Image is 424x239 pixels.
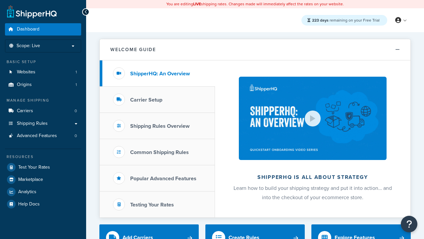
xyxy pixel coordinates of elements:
[17,69,35,75] span: Websites
[5,23,81,36] a: Dashboard
[5,66,81,78] a: Websites1
[100,39,410,60] button: Welcome Guide
[401,216,417,232] button: Open Resource Center
[5,130,81,142] a: Advanced Features0
[130,176,196,182] h3: Popular Advanced Features
[17,27,39,32] span: Dashboard
[5,105,81,117] a: Carriers0
[5,59,81,65] div: Basic Setup
[239,77,387,160] img: ShipperHQ is all about strategy
[5,154,81,160] div: Resources
[5,105,81,117] li: Carriers
[110,47,156,52] h2: Welcome Guide
[312,17,329,23] strong: 223 days
[130,202,174,208] h3: Testing Your Rates
[312,17,380,23] span: remaining on your Free Trial
[17,108,33,114] span: Carriers
[17,43,40,49] span: Scope: Live
[75,133,77,139] span: 0
[5,186,81,198] a: Analytics
[17,133,57,139] span: Advanced Features
[5,198,81,210] a: Help Docs
[130,149,189,155] h3: Common Shipping Rules
[76,82,77,88] span: 1
[193,1,201,7] b: LIVE
[5,118,81,130] a: Shipping Rules
[18,189,36,195] span: Analytics
[5,130,81,142] li: Advanced Features
[5,161,81,173] a: Test Your Rates
[5,79,81,91] li: Origins
[5,66,81,78] li: Websites
[130,97,162,103] h3: Carrier Setup
[130,123,189,129] h3: Shipping Rules Overview
[75,108,77,114] span: 0
[76,69,77,75] span: 1
[18,177,43,183] span: Marketplace
[233,174,393,180] h2: ShipperHQ is all about strategy
[130,71,190,77] h3: ShipperHQ: An Overview
[18,201,40,207] span: Help Docs
[5,174,81,186] a: Marketplace
[18,165,50,170] span: Test Your Rates
[5,79,81,91] a: Origins1
[17,121,48,126] span: Shipping Rules
[5,98,81,103] div: Manage Shipping
[17,82,32,88] span: Origins
[234,184,392,201] span: Learn how to build your shipping strategy and put it into action… and into the checkout of your e...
